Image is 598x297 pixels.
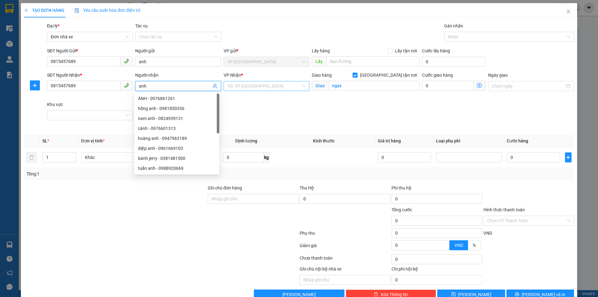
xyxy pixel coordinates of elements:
div: diệp anh - 0961669103 [134,143,219,153]
span: Lấy [312,56,326,66]
span: phone [124,59,129,64]
div: Chưa thanh toán [299,255,391,266]
label: Gán nhãn [444,23,463,28]
button: plus [565,152,572,162]
span: [GEOGRAPHIC_DATA] tận nơi [358,72,420,79]
span: dollar-circle [477,83,482,88]
span: Kích thước [313,138,335,143]
span: phone [124,83,129,88]
input: Cước giao hàng [422,81,473,91]
div: VP gửi [224,47,309,54]
span: plus [30,83,40,88]
div: cảnh - 0976601313 [134,123,219,133]
div: nam anh - 0824939131 [134,113,219,123]
div: diệp anh - 0961669103 [138,145,216,152]
span: TẠO ĐƠN HÀNG [24,8,64,13]
span: Định lượng [235,138,257,143]
div: Phụ thu [299,230,391,241]
div: bánh jerry - 0381481500 [134,153,219,163]
div: SĐT Người Nhận [47,72,133,79]
div: hoàng anh - 0947963189 [134,133,219,143]
div: Người nhận [135,72,221,79]
div: Ghi chú nội bộ nhà xe [300,266,390,275]
span: Lấy hàng [312,48,330,53]
span: VND [483,231,492,236]
span: delete [374,292,378,297]
label: Ghi chú đơn hàng [208,185,242,190]
div: Tổng: 1 [26,170,231,177]
input: Dọc đường [326,56,420,66]
div: nam anh - 0824939131 [138,115,216,122]
button: delete [26,152,36,162]
span: printer [515,292,519,297]
span: SL [42,138,47,143]
div: bánh jerry - 0381481500 [138,155,216,162]
label: Ngày giao [488,73,508,78]
div: hồng anh - 0981850336 [134,103,219,113]
span: kg [263,152,270,162]
span: Giao [312,81,328,91]
span: VND [454,243,463,248]
div: hồng anh - 0981850336 [138,105,216,112]
span: Yêu cầu xuất hóa đơn điện tử [74,8,140,13]
input: Ghi chú đơn hàng [208,194,298,204]
span: Lấy tận nơi [392,47,420,54]
input: Nhập ghi chú [300,275,390,285]
button: plus [30,80,40,90]
span: % [473,243,476,248]
span: user-add [212,84,217,89]
span: Khác [85,153,144,162]
div: ÁNH - 0976861261 [134,93,219,103]
span: save [451,292,456,297]
div: hoàng anh - 0947963189 [138,135,216,142]
img: icon [74,8,79,13]
button: Close [560,3,577,21]
span: VP Nhận [224,73,241,78]
span: Giao hàng [312,73,332,78]
span: Tổng cước [392,207,412,212]
span: Giá trị hàng [378,138,401,143]
div: Phí thu hộ [392,184,482,194]
div: tuấn anh - 0988920669 [134,163,219,173]
div: Người gửi [135,47,221,54]
label: Hình thức thanh toán [483,207,525,212]
div: tuấn anh - 0988920669 [138,165,216,172]
span: Cước hàng [507,138,528,143]
span: close [566,9,571,14]
div: cảnh - 0976601313 [138,125,216,132]
input: Cước lấy hàng [422,57,486,67]
span: Đại lý [47,23,59,28]
input: Giao tận nơi [328,81,420,91]
label: Tác vụ [135,23,148,28]
span: Thu Hộ [300,185,314,190]
label: Cước lấy hàng [422,48,450,53]
div: ÁNH - 0976861261 [138,95,216,102]
div: Giảm giá [299,242,391,253]
input: Ngày giao [492,83,564,89]
span: Đơn nhà xe [51,32,129,41]
span: Đơn vị tính [81,138,105,143]
div: SĐT Người Gửi [47,47,133,54]
div: Khu vực [47,101,133,108]
input: 0 [378,152,431,162]
span: plus [565,155,571,160]
span: VP PHÚ SƠN [227,57,306,66]
span: plus [24,8,28,12]
div: Chi phí nội bộ [392,266,482,275]
label: Cước giao hàng [422,73,453,78]
th: Loại phụ phí [434,135,505,147]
